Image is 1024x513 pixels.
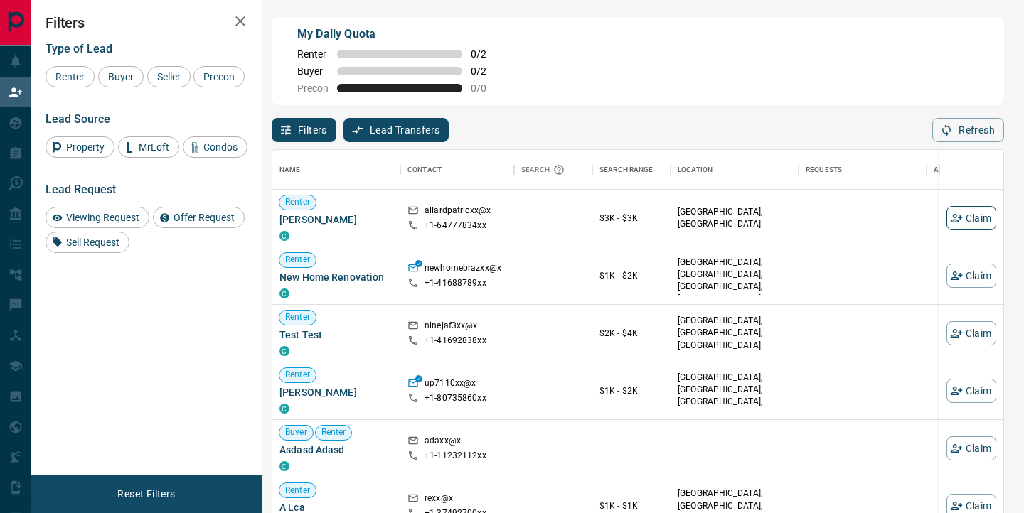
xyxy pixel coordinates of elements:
[279,150,301,190] div: Name
[279,196,316,208] span: Renter
[425,335,486,347] p: +1- 41692838xx
[592,150,671,190] div: Search Range
[183,136,247,158] div: Condos
[425,220,486,232] p: +1- 64777834xx
[103,71,139,82] span: Buyer
[46,14,247,31] h2: Filters
[50,71,90,82] span: Renter
[678,206,791,230] p: [GEOGRAPHIC_DATA], [GEOGRAPHIC_DATA]
[198,71,240,82] span: Precon
[193,66,245,87] div: Precon
[599,212,663,225] p: $3K - $3K
[279,461,289,471] div: condos.ca
[471,48,502,60] span: 0 / 2
[279,385,393,399] span: [PERSON_NAME]
[400,150,514,190] div: Contact
[521,150,568,190] div: Search
[279,288,289,298] div: condos.ca
[279,231,289,241] div: condos.ca
[946,321,996,345] button: Claim
[343,118,449,142] button: Lead Transfers
[678,150,713,190] div: Location
[279,346,289,356] div: condos.ca
[678,315,791,351] p: [GEOGRAPHIC_DATA], [GEOGRAPHIC_DATA], [GEOGRAPHIC_DATA]
[169,212,240,223] span: Offer Request
[134,141,174,153] span: MrLoft
[279,254,316,266] span: Renter
[61,212,144,223] span: Viewing Request
[946,379,996,403] button: Claim
[599,499,663,512] p: $1K - $1K
[425,450,486,462] p: +1- 11232112xx
[425,320,478,335] p: ninejaf3xx@x
[118,136,179,158] div: MrLoft
[279,311,316,323] span: Renter
[46,183,116,196] span: Lead Request
[471,65,502,77] span: 0 / 2
[425,377,476,392] p: up7110xx@x
[297,82,329,94] span: Precon
[108,482,184,506] button: Reset Filters
[279,270,393,284] span: New Home Renovation
[599,384,663,397] p: $1K - $2K
[946,206,996,230] button: Claim
[806,150,842,190] div: Requests
[46,232,129,253] div: Sell Request
[425,277,486,289] p: +1- 41688789xx
[46,66,95,87] div: Renter
[279,328,393,342] span: Test Test
[198,141,242,153] span: Condos
[279,404,289,414] div: condos.ca
[946,264,996,288] button: Claim
[98,66,144,87] div: Buyer
[425,492,453,507] p: rexx@x
[599,150,654,190] div: Search Range
[46,207,149,228] div: Viewing Request
[932,118,1004,142] button: Refresh
[599,327,663,340] p: $2K - $4K
[678,256,791,318] p: [GEOGRAPHIC_DATA], [GEOGRAPHIC_DATA], [GEOGRAPHIC_DATA], [GEOGRAPHIC_DATA] | [GEOGRAPHIC_DATA]
[297,48,329,60] span: Renter
[46,136,114,158] div: Property
[297,65,329,77] span: Buyer
[279,485,316,497] span: Renter
[61,237,124,248] span: Sell Request
[599,269,663,282] p: $1K - $2K
[678,372,791,433] p: [GEOGRAPHIC_DATA], [GEOGRAPHIC_DATA], [GEOGRAPHIC_DATA], [GEOGRAPHIC_DATA] | [GEOGRAPHIC_DATA]
[46,42,112,55] span: Type of Lead
[425,262,501,277] p: newhomebrazxx@x
[61,141,110,153] span: Property
[46,112,110,126] span: Lead Source
[272,118,336,142] button: Filters
[425,435,461,450] p: adaxx@x
[272,150,400,190] div: Name
[279,212,393,227] span: [PERSON_NAME]
[799,150,927,190] div: Requests
[471,82,502,94] span: 0 / 0
[407,150,442,190] div: Contact
[279,369,316,381] span: Renter
[147,66,191,87] div: Seller
[152,71,186,82] span: Seller
[279,426,313,438] span: Buyer
[425,205,491,220] p: allardpatricxx@x
[671,150,799,190] div: Location
[279,443,393,457] span: Asdasd Adasd
[425,392,486,404] p: +1- 80735860xx
[153,207,245,228] div: Offer Request
[946,436,996,460] button: Claim
[316,426,352,438] span: Renter
[297,26,502,43] p: My Daily Quota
